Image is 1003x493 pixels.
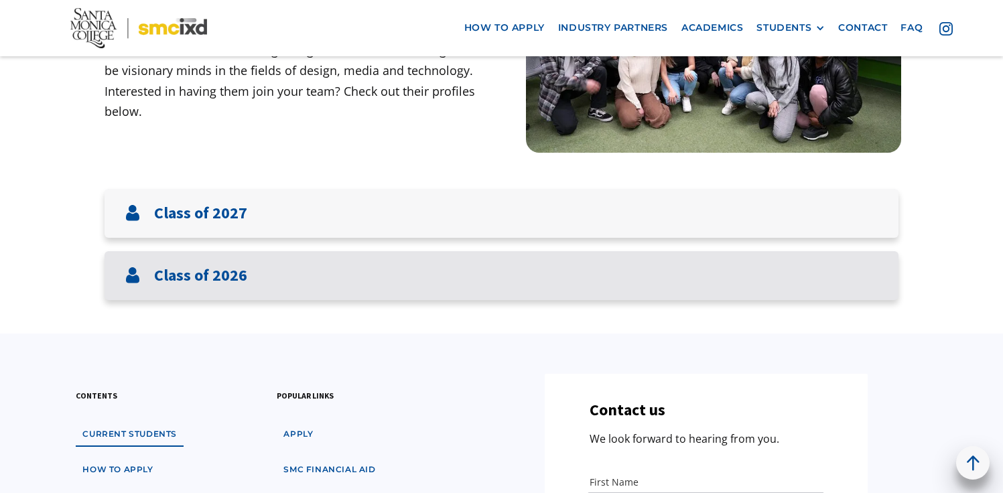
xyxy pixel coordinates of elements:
[76,422,184,447] a: Current students
[76,389,117,402] h3: contents
[458,15,551,40] a: how to apply
[125,205,141,221] img: User icon
[956,446,990,480] a: back to top
[939,21,953,35] img: icon - instagram
[831,15,894,40] a: contact
[105,19,502,122] p: Our students are inquisitive, imaginative and creative designers. These diverse students undergo ...
[154,204,247,223] h3: Class of 2027
[590,401,665,420] h3: Contact us
[277,457,382,482] a: SMC financial aid
[551,15,675,40] a: industry partners
[894,15,929,40] a: faq
[277,389,334,402] h3: popular links
[756,22,811,33] div: STUDENTS
[70,8,207,48] img: Santa Monica College - SMC IxD logo
[756,22,825,33] div: STUDENTS
[277,422,320,447] a: apply
[76,457,159,482] a: how to apply
[675,15,750,40] a: Academics
[125,267,141,283] img: User icon
[154,266,247,285] h3: Class of 2026
[590,476,822,489] label: First Name
[590,430,779,448] p: We look forward to hearing from you.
